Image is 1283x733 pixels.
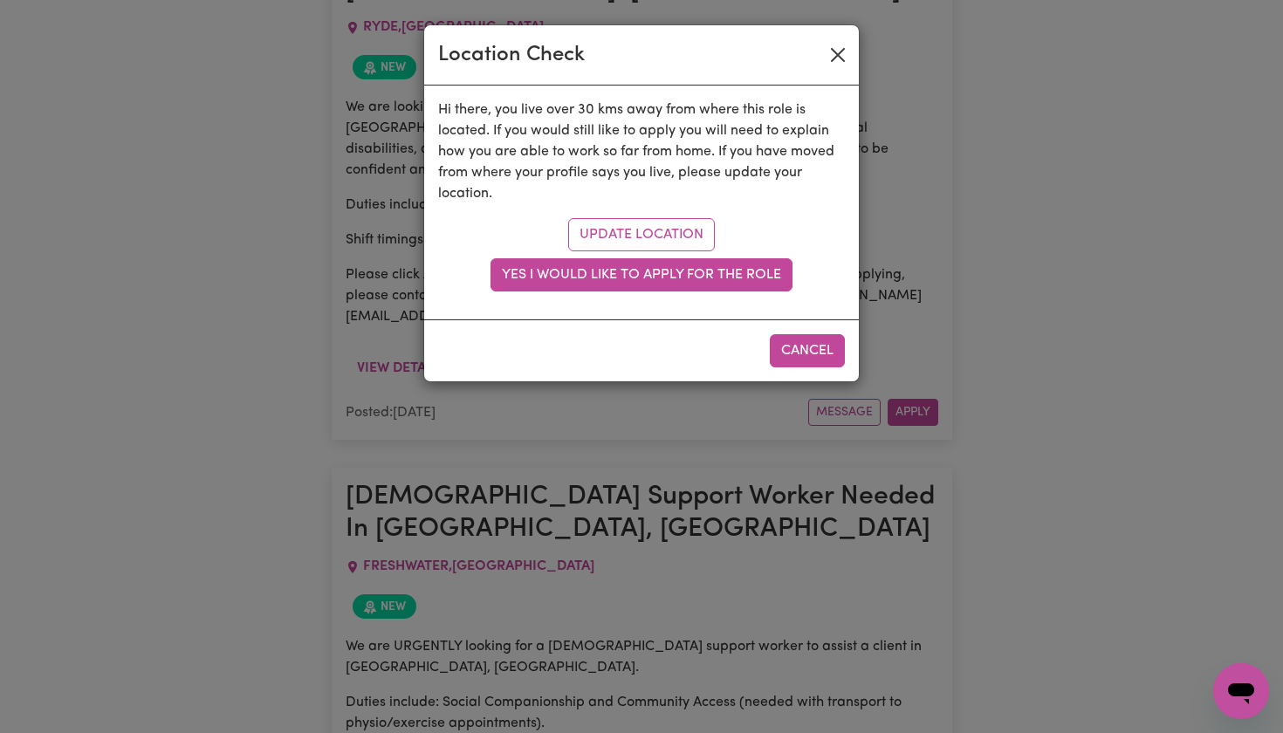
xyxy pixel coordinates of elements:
iframe: Button to launch messaging window [1213,663,1269,719]
a: Update location [568,218,715,251]
div: Location Check [438,39,585,71]
button: Close [824,41,852,69]
button: Yes I would like to apply for the role [491,258,792,291]
button: Cancel [770,334,845,367]
p: Hi there, you live over 30 kms away from where this role is located. If you would still like to a... [438,99,845,204]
